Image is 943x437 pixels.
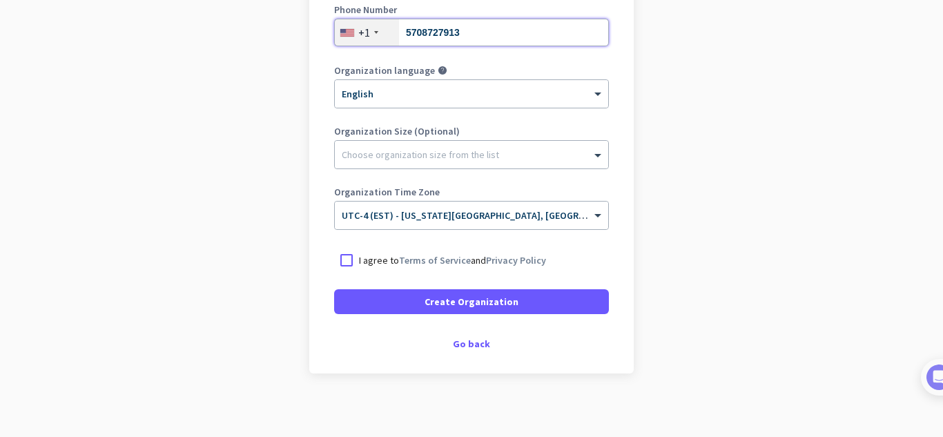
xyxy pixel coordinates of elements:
[438,66,447,75] i: help
[334,66,435,75] label: Organization language
[399,254,471,266] a: Terms of Service
[358,26,370,39] div: +1
[334,19,609,46] input: 201-555-0123
[334,289,609,314] button: Create Organization
[334,126,609,136] label: Organization Size (Optional)
[334,187,609,197] label: Organization Time Zone
[334,339,609,349] div: Go back
[334,5,609,14] label: Phone Number
[486,254,546,266] a: Privacy Policy
[425,295,518,309] span: Create Organization
[359,253,546,267] p: I agree to and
